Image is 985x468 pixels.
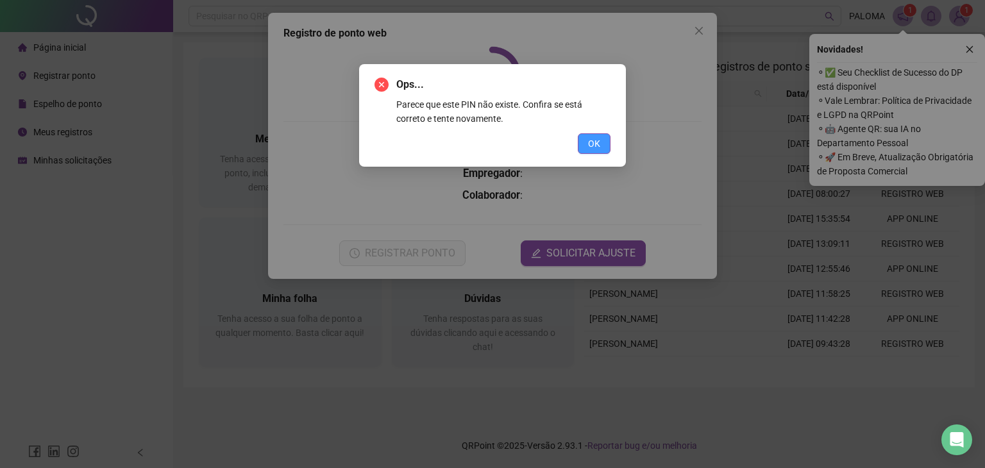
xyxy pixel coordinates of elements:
[396,77,610,92] span: Ops...
[578,133,610,154] button: OK
[375,78,389,92] span: close-circle
[588,137,600,151] span: OK
[396,97,610,126] div: Parece que este PIN não existe. Confira se está correto e tente novamente.
[941,424,972,455] div: Open Intercom Messenger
